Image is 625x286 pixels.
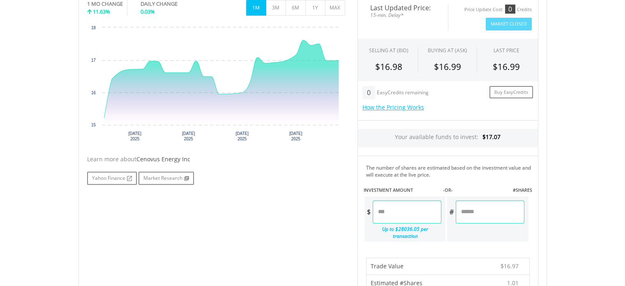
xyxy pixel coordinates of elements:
a: Market Research [138,172,194,185]
a: Buy EasyCredits [489,86,533,99]
label: #SHARES [512,187,532,193]
label: -OR- [443,187,452,193]
div: LAST PRICE [494,47,519,54]
text: 15 [91,123,96,127]
span: 15-min. Delay* [364,11,442,19]
div: # [447,200,456,223]
span: $16.97 [500,262,519,270]
text: [DATE] 2025 [128,131,141,141]
span: $16.99 [493,61,520,72]
a: How the Pricing Works [362,103,424,111]
text: [DATE] 2025 [289,131,302,141]
label: INVESTMENT AMOUNT [364,187,413,193]
div: Up to $28036.05 per transaction [364,223,442,242]
div: 0 [362,86,375,99]
div: $ [364,200,373,223]
span: $16.99 [434,61,461,72]
a: Yahoo Finance [87,172,137,185]
span: 11.63% [93,8,110,15]
span: Trade Value [371,262,404,270]
span: Last Updated Price: [364,5,442,11]
text: 17 [91,58,96,63]
text: [DATE] 2025 [182,131,195,141]
svg: Interactive chart [87,23,345,147]
span: $17.07 [482,133,500,141]
div: Price Update Cost: [464,7,503,13]
div: Credits [517,7,532,13]
span: BUYING AT (ASK) [428,47,467,54]
span: $16.98 [375,61,402,72]
text: 16 [91,91,96,95]
text: 18 [91,26,96,30]
div: EasyCredits remaining [377,90,429,97]
div: Chart. Highcharts interactive chart. [87,23,345,147]
span: Cenovus Energy Inc [136,155,190,163]
div: The number of shares are estimated based on the investment value and will execute at the live price. [366,164,535,178]
text: [DATE] 2025 [235,131,249,141]
div: Learn more about [87,155,345,163]
button: Market Closed [486,18,532,30]
div: 0 [505,5,515,14]
span: 0.03% [141,8,155,15]
div: SELLING AT (BID) [369,47,408,54]
div: Your available funds to invest: [358,129,538,147]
